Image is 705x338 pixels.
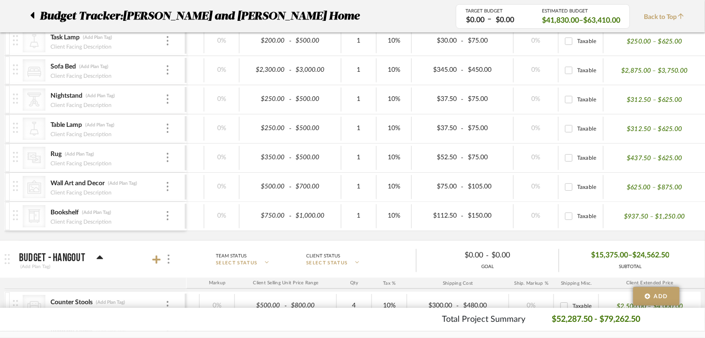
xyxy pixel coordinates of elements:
[415,180,460,194] div: $75.00
[516,122,555,135] div: 0%
[50,63,76,71] div: Sofa Bed
[461,299,506,313] div: $480.00
[542,8,620,14] div: ESTIMATED BUDGET
[13,94,18,104] img: vertical-grip.svg
[372,278,407,289] div: Tax %
[19,252,85,263] p: BUDGET - HANGOUT
[167,153,169,162] img: 3dots-v.svg
[424,248,486,263] div: $0.00
[487,14,491,25] span: –
[633,287,680,306] button: Add
[50,188,112,197] div: Client Facing Description
[337,278,372,289] div: Qty
[50,33,80,42] div: Task Lamp
[415,151,460,164] div: $52.50
[40,8,123,25] span: Budget Tracker:
[579,15,583,25] span: –
[13,152,18,162] img: vertical-grip.svg
[288,153,293,163] span: -
[207,122,236,135] div: 0%
[207,180,236,194] div: 0%
[617,302,683,311] p: $2,500.00 – $4,000.00
[50,100,112,110] div: Client Facing Description
[415,209,460,223] div: $112.50
[288,124,293,133] span: -
[379,34,409,48] div: 10%
[50,150,62,159] div: Rug
[167,182,169,191] img: 3dots-v.svg
[293,34,339,48] div: $500.00
[340,299,369,313] div: 4
[516,93,555,106] div: 0%
[167,301,169,310] img: 3dots-v.svg
[455,301,461,311] span: -
[489,248,551,263] div: $0.00
[50,121,82,130] div: Table Lamp
[379,122,409,135] div: 10%
[379,93,409,106] div: 10%
[466,151,511,164] div: $75.00
[591,248,628,263] span: $15,375.00
[85,93,115,99] div: (Add Plan Tag)
[293,180,339,194] div: $700.00
[288,66,293,75] span: -
[202,299,232,313] div: 0%
[486,250,489,261] span: -
[242,34,288,48] div: $200.00
[516,63,555,77] div: 0%
[628,248,632,263] span: –
[577,184,597,190] span: Taxable
[442,313,525,326] p: Total Project Summary
[79,63,109,70] div: (Add Plan Tag)
[293,151,339,164] div: $500.00
[344,180,373,194] div: 1
[207,209,236,223] div: 0%
[288,182,293,192] span: -
[509,278,554,289] div: Ship. Markup %
[627,95,682,105] p: $312.50 – $625.00
[577,213,597,219] span: Taxable
[207,151,236,164] div: 0%
[238,299,283,313] div: $500.00
[577,155,597,161] span: Taxable
[167,94,169,104] img: 3dots-v.svg
[242,180,288,194] div: $500.00
[466,209,511,223] div: $150.00
[621,66,687,75] p: $2,875.00 – $3,750.00
[516,34,555,48] div: 0%
[13,300,18,310] img: vertical-grip.svg
[554,278,599,289] div: Shipping Misc.
[415,63,460,77] div: $345.00
[85,122,115,128] div: (Add Plan Tag)
[379,209,409,223] div: 10%
[19,263,52,271] div: (Add Plan Tag)
[168,255,170,264] img: 3dots-v.svg
[379,63,409,77] div: 10%
[242,63,288,77] div: $2,300.00
[632,248,669,263] span: $24,562.50
[107,180,138,187] div: (Add Plan Tag)
[460,182,466,192] span: -
[460,95,466,104] span: -
[577,126,597,131] span: Taxable
[416,263,559,270] div: GOAL
[493,15,517,25] div: $0.00
[344,209,373,223] div: 1
[460,66,466,75] span: -
[207,34,236,48] div: 0%
[95,299,126,306] div: (Add Plan Tag)
[552,313,640,326] p: $52,287.50 - $79,262.50
[516,180,555,194] div: 0%
[627,125,682,134] p: $312.50 – $625.00
[407,278,509,289] div: Shipping Cost
[577,68,597,73] span: Taxable
[50,159,112,168] div: Client Facing Description
[216,260,258,267] span: SELECT STATUS
[344,151,373,164] div: 1
[50,71,112,81] div: Client Facing Description
[167,65,169,75] img: 3dots-v.svg
[379,151,409,164] div: 10%
[5,254,10,264] img: grip.svg
[288,95,293,104] span: -
[13,123,18,133] img: vertical-grip.svg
